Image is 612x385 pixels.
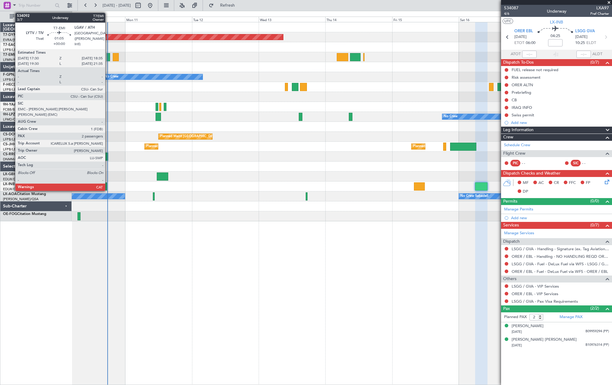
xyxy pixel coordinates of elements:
[3,58,21,62] a: LFMN/NCE
[560,314,582,320] a: Manage PAX
[3,137,19,142] a: LFPB/LBG
[16,14,64,19] span: All Aircraft
[503,134,513,141] span: Crew
[3,103,17,106] span: 9H-YAA
[512,112,534,118] div: Swiss permit
[18,1,53,10] input: Trip Number
[3,143,36,146] a: CS-JHHGlobal 6000
[512,330,522,334] span: [DATE]
[444,112,458,121] div: No Crew
[504,207,533,213] a: Manage Permits
[58,17,125,22] div: Sun 10
[3,38,40,42] a: EVRA/[PERSON_NAME]
[3,33,43,37] a: T7-DYNChallenger 604
[504,142,530,148] a: Schedule Crew
[569,180,576,186] span: FFC
[3,43,34,47] a: T7-EAGLFalcon 8X
[582,160,596,166] div: - -
[575,28,595,34] span: LSGG GVA
[3,107,19,112] a: FCBB/BZV
[512,246,609,251] a: LSGG / GVA - Handling - Signature (ex. Tag Aviation) LSGG / GVA
[550,33,560,39] span: 04:25
[503,238,520,245] span: Dispatch
[3,117,21,122] a: LFMD/CEQ
[586,180,590,186] span: FP
[550,19,563,25] span: LX-INB
[592,51,602,57] span: ALDT
[3,197,39,201] a: [PERSON_NAME]/QSA
[3,33,17,37] span: T7-DYN
[512,254,609,259] a: ORER / EBL - Handling - NO HANDLING REQD ORER/EBL
[105,72,118,81] div: No Crew
[504,314,527,320] label: Planned PAX
[503,59,534,66] span: Dispatch To-Dos
[504,5,519,11] span: 534087
[590,5,609,11] span: LXA97
[512,105,532,110] div: IRAQ INFO
[3,87,19,92] a: LFPB/LBG
[103,3,131,8] span: [DATE] - [DATE]
[503,198,517,205] span: Permits
[526,40,535,46] span: 06:00
[3,172,33,176] a: LX-GBHFalcon 7X
[392,17,459,22] div: Fri 15
[160,132,255,141] div: Planned Maint [GEOGRAPHIC_DATA] ([GEOGRAPHIC_DATA])
[3,73,16,77] span: F-GPNJ
[512,269,608,274] a: ORER / EBL - Fuel - DeLux Fuel via WFS - ORER / EBL
[3,192,17,196] span: LX-AOA
[146,142,241,151] div: Planned Maint [GEOGRAPHIC_DATA] ([GEOGRAPHIC_DATA])
[125,17,192,22] div: Mon 11
[3,153,39,156] a: CS-RRCFalcon 900LX
[459,17,525,22] div: Sat 16
[512,343,522,348] span: [DATE]
[503,127,534,134] span: Leg Information
[503,305,510,312] span: Pax
[503,18,513,24] button: UTC
[504,11,519,16] span: 4/6
[3,187,21,191] a: EDLW/DTM
[460,192,488,201] div: No Crew Sabadell
[586,40,596,46] span: ELDT
[590,11,609,16] span: Pref Charter
[523,189,528,195] span: DP
[413,142,508,151] div: Planned Maint [GEOGRAPHIC_DATA] ([GEOGRAPHIC_DATA])
[3,212,17,216] span: OE-FOG
[3,113,34,116] a: 9H-LPZLegacy 500
[3,133,17,136] span: CS-DOU
[215,3,240,8] span: Refresh
[3,83,16,87] span: F-HECD
[3,48,19,52] a: LFPB/LBG
[3,177,21,181] a: EDLW/DTM
[3,212,46,216] a: OE-FOGCitation Mustang
[510,160,520,166] div: PIC
[590,222,599,228] span: (0/7)
[3,157,22,162] a: DNMM/LOS
[3,83,33,87] a: F-HECDFalcon 7X
[503,150,525,157] span: Flight Crew
[512,67,558,72] div: FUEL release not required
[3,53,40,57] a: T7-EMIHawker 900XP
[511,215,609,220] div: Add new
[7,12,65,21] button: All Aircraft
[3,73,39,77] a: F-GPNJFalcon 900EX
[571,160,581,166] div: SIC
[512,284,559,289] a: LSGG / GVA - VIP Services
[511,120,609,125] div: Add new
[511,51,521,57] span: ATOT
[575,34,588,40] span: [DATE]
[206,1,242,10] button: Refresh
[512,261,609,267] a: LSGG / GVA - Fuel - DeLux Fuel via WFS - LSGG / GVA
[514,28,533,34] span: ORER EBL
[3,182,51,186] a: LX-INBFalcon 900EX EASy II
[512,90,531,95] div: Prebriefing
[512,75,541,80] div: Risk assessment
[3,147,19,152] a: LFPB/LBG
[547,8,566,14] div: Underway
[512,299,578,304] a: LSGG / GVA - Pax Visa Requirements
[590,198,599,204] span: (0/0)
[590,59,599,65] span: (0/7)
[73,12,83,17] div: [DATE]
[3,143,16,146] span: CS-JHH
[585,329,609,334] span: B09959294 (PP)
[523,180,528,186] span: MF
